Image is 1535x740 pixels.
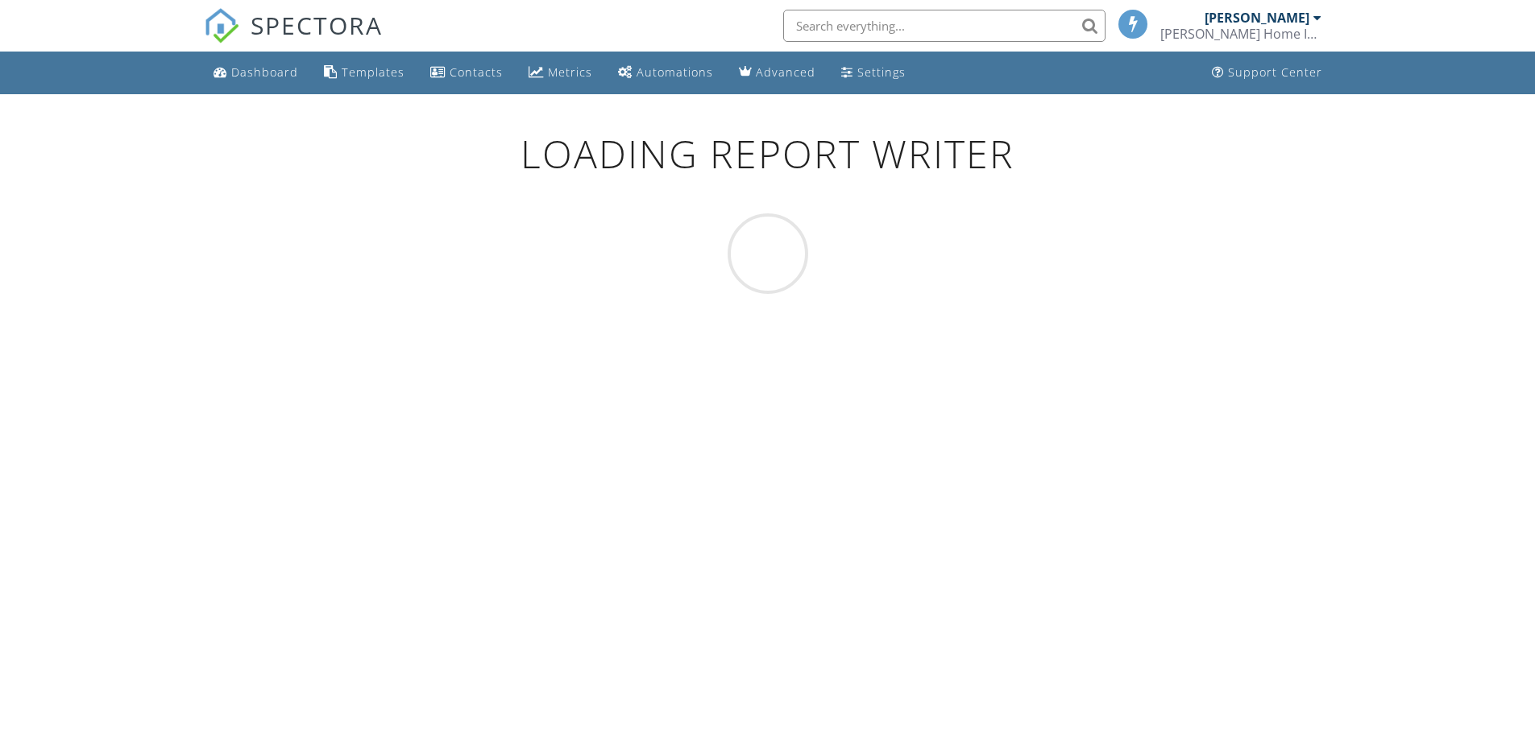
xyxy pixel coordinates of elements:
[756,64,815,80] div: Advanced
[548,64,592,80] div: Metrics
[612,58,720,88] a: Automations (Basic)
[1205,58,1329,88] a: Support Center
[450,64,503,80] div: Contacts
[857,64,906,80] div: Settings
[207,58,305,88] a: Dashboard
[317,58,411,88] a: Templates
[231,64,298,80] div: Dashboard
[783,10,1106,42] input: Search everything...
[1228,64,1322,80] div: Support Center
[732,58,822,88] a: Advanced
[1160,26,1321,42] div: Jason Home Inspection
[424,58,509,88] a: Contacts
[204,8,239,43] img: The Best Home Inspection Software - Spectora
[1205,10,1309,26] div: [PERSON_NAME]
[835,58,912,88] a: Settings
[522,58,599,88] a: Metrics
[637,64,713,80] div: Automations
[342,64,404,80] div: Templates
[204,22,383,56] a: SPECTORA
[251,8,383,42] span: SPECTORA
